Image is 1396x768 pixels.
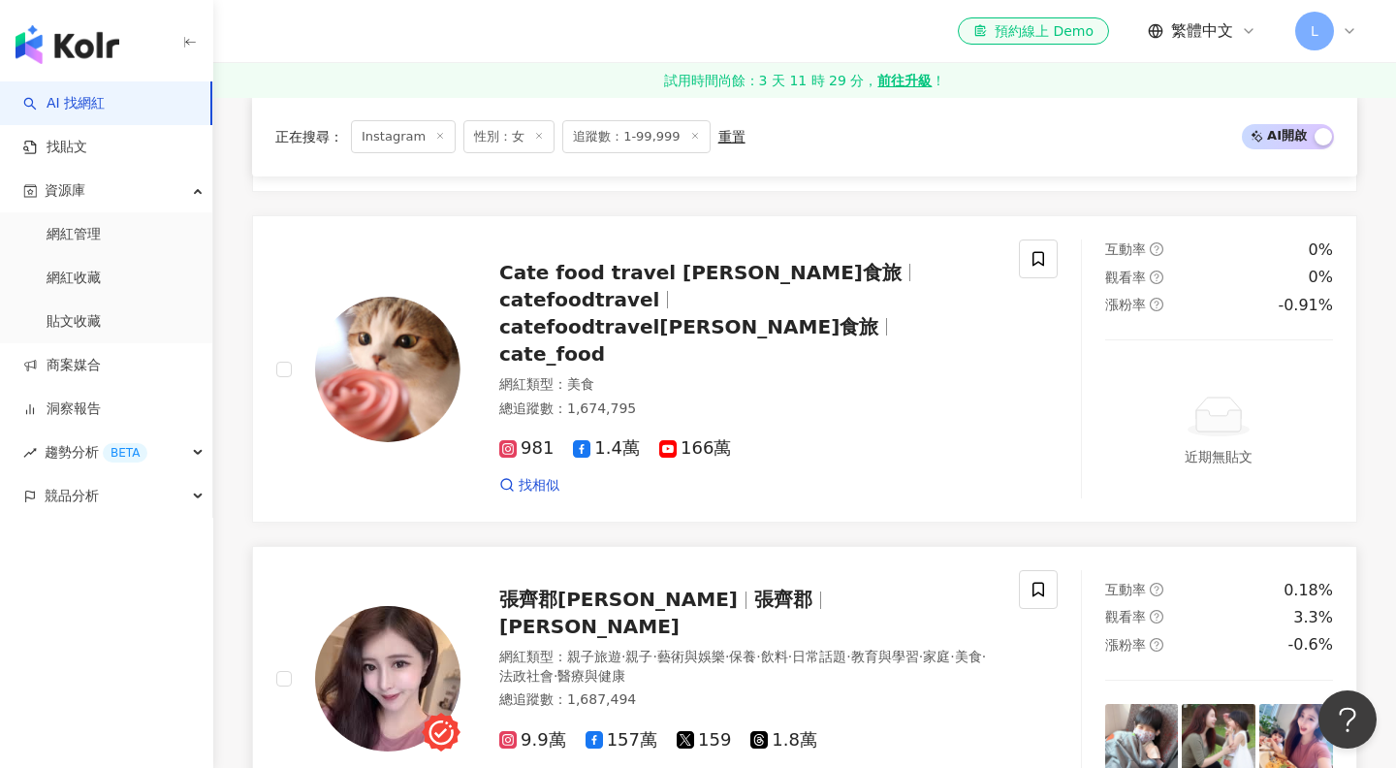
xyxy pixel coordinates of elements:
span: catefoodtravel [499,288,659,311]
a: searchAI 找網紅 [23,94,105,113]
span: rise [23,446,37,460]
div: 近期無貼文 [1185,446,1253,467]
span: 1.8萬 [750,730,817,751]
img: KOL Avatar [315,297,460,442]
span: 互動率 [1105,582,1146,597]
span: · [846,649,850,664]
span: Instagram [351,120,456,153]
a: 試用時間尚餘：3 天 11 時 29 分，前往升級！ [213,63,1396,98]
span: question-circle [1150,298,1163,311]
span: 家庭 [923,649,950,664]
a: KOL AvatarCate food travel [PERSON_NAME]食旅catefoodtravelcatefoodtravel[PERSON_NAME]食旅cate_food網紅類... [252,215,1357,523]
span: [PERSON_NAME] [499,615,680,638]
span: · [725,649,729,664]
span: 保養 [729,649,756,664]
span: 趨勢分析 [45,431,147,474]
a: 洞察報告 [23,400,101,419]
span: 981 [499,438,554,459]
span: Cate food travel [PERSON_NAME]食旅 [499,261,902,284]
div: -0.91% [1278,295,1333,316]
span: 繁體中文 [1171,20,1233,42]
div: 0% [1309,267,1333,288]
span: 找相似 [519,476,559,496]
div: -0.6% [1288,634,1333,656]
a: 商案媒合 [23,356,101,375]
span: question-circle [1150,271,1163,284]
span: · [554,668,557,684]
span: question-circle [1150,583,1163,596]
span: 觀看率 [1105,270,1146,285]
span: 親子旅遊 [567,649,621,664]
iframe: Help Scout Beacon - Open [1318,690,1377,749]
span: question-circle [1150,610,1163,624]
span: 美食 [955,649,982,664]
div: 網紅類型 ： [499,375,996,395]
span: · [950,649,954,664]
span: 9.9萬 [499,730,566,751]
span: 教育與學習 [851,649,919,664]
span: question-circle [1150,638,1163,652]
span: · [621,649,625,664]
a: 網紅收藏 [47,269,101,288]
a: 找相似 [499,476,559,496]
span: · [652,649,656,664]
img: KOL Avatar [315,606,460,752]
div: 網紅類型 ： [499,648,996,686]
div: 0% [1309,240,1333,261]
span: 競品分析 [45,474,99,518]
strong: 前往升級 [877,71,932,90]
span: 藝術與娛樂 [657,649,725,664]
div: BETA [103,443,147,463]
span: 資源庫 [45,169,85,212]
div: 總追蹤數 ： 1,687,494 [499,690,996,710]
div: 預約線上 Demo [973,21,1094,41]
span: 張齊郡 [754,588,812,611]
a: 預約線上 Demo [958,17,1109,45]
span: · [788,649,792,664]
span: 張齊郡[PERSON_NAME] [499,588,738,611]
span: 日常話題 [792,649,846,664]
span: 觀看率 [1105,609,1146,624]
span: 166萬 [659,438,731,459]
span: 醫療與健康 [557,668,625,684]
span: 正在搜尋 ： [275,129,343,144]
span: 性別：女 [463,120,555,153]
span: question-circle [1150,242,1163,256]
span: cate_food [499,342,605,366]
span: L [1311,20,1318,42]
span: 美食 [567,376,594,392]
div: 0.18% [1284,580,1333,601]
span: 親子 [625,649,652,664]
div: 總追蹤數 ： 1,674,795 [499,400,996,419]
span: 追蹤數：1-99,999 [562,120,710,153]
span: · [982,649,986,664]
span: 飲料 [761,649,788,664]
span: 法政社會 [499,668,554,684]
a: 網紅管理 [47,225,101,244]
span: 漲粉率 [1105,297,1146,312]
div: 重置 [718,129,746,144]
img: logo [16,25,119,64]
a: 貼文收藏 [47,312,101,332]
span: 159 [677,730,731,751]
span: 互動率 [1105,241,1146,257]
span: catefoodtravel[PERSON_NAME]食旅 [499,315,878,338]
a: 找貼文 [23,138,87,157]
span: · [756,649,760,664]
span: · [919,649,923,664]
div: 3.3% [1293,607,1333,628]
span: 漲粉率 [1105,637,1146,653]
span: 157萬 [586,730,657,751]
span: 1.4萬 [573,438,640,459]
